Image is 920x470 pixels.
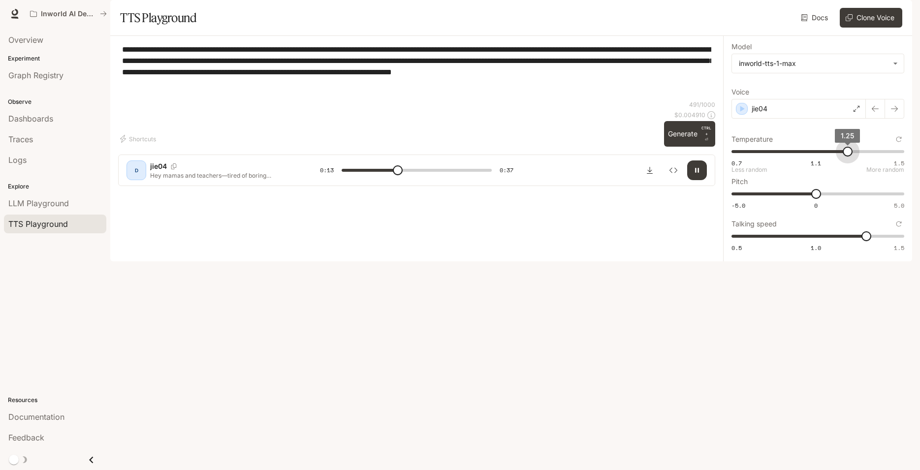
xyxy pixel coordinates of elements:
[689,100,715,109] p: 491 / 1000
[731,136,773,143] p: Temperature
[26,4,111,24] button: All workspaces
[500,165,513,175] span: 0:37
[731,159,742,167] span: 0.7
[893,219,904,229] button: Reset to default
[799,8,832,28] a: Docs
[894,244,904,252] span: 1.5
[840,8,902,28] button: Clone Voice
[41,10,96,18] p: Inworld AI Demos
[150,171,296,180] p: Hey mamas and teachers—tired of boring educational posters? These boho ones are so different! The...
[150,161,167,171] p: jie04
[732,54,904,73] div: inworld-tts-1-max
[811,159,821,167] span: 1.1
[701,125,711,143] p: ⏎
[731,201,745,210] span: -5.0
[893,134,904,145] button: Reset to default
[731,244,742,252] span: 0.5
[731,43,752,50] p: Model
[320,165,334,175] span: 0:13
[731,178,748,185] p: Pitch
[640,160,660,180] button: Download audio
[841,131,854,140] span: 1.25
[866,167,904,173] p: More random
[894,201,904,210] span: 5.0
[701,125,711,137] p: CTRL +
[664,121,715,147] button: GenerateCTRL +⏎
[664,160,683,180] button: Inspect
[167,163,181,169] button: Copy Voice ID
[731,167,767,173] p: Less random
[811,244,821,252] span: 1.0
[752,104,767,114] p: jie04
[674,111,705,119] p: $ 0.004910
[894,159,904,167] span: 1.5
[731,89,749,95] p: Voice
[731,220,777,227] p: Talking speed
[128,162,144,178] div: D
[120,8,196,28] h1: TTS Playground
[739,59,888,68] div: inworld-tts-1-max
[118,131,160,147] button: Shortcuts
[814,201,818,210] span: 0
